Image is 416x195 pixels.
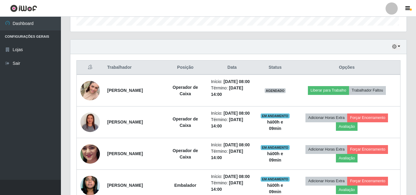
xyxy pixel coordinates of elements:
[80,105,100,140] img: 1753123377364.jpeg
[10,5,37,12] img: CoreUI Logo
[305,145,347,154] button: Adicionar Horas Extra
[305,113,347,122] button: Adicionar Horas Extra
[267,183,283,194] strong: há 00 h e 09 min
[211,142,253,148] li: Início:
[224,79,250,84] time: [DATE] 08:00
[336,122,358,131] button: Avaliação
[174,183,196,188] strong: Embalador
[211,78,253,85] li: Início:
[261,177,290,182] span: EM ANDAMENTO
[224,174,250,179] time: [DATE] 08:00
[207,61,257,75] th: Data
[211,110,253,117] li: Início:
[267,151,283,162] strong: há 00 h e 09 min
[336,186,358,194] button: Avaliação
[173,148,198,159] strong: Operador de Caixa
[349,86,386,95] button: Trabalhador Faltou
[224,111,250,116] time: [DATE] 08:00
[347,145,388,154] button: Forçar Encerramento
[305,177,347,185] button: Adicionar Horas Extra
[211,85,253,98] li: Término:
[211,180,253,193] li: Término:
[107,151,143,156] strong: [PERSON_NAME]
[104,61,163,75] th: Trabalhador
[211,117,253,129] li: Término:
[224,142,250,147] time: [DATE] 08:00
[265,88,286,93] span: AGENDADO
[336,154,358,162] button: Avaliação
[261,113,290,118] span: EM ANDAMENTO
[211,173,253,180] li: Início:
[347,177,388,185] button: Forçar Encerramento
[267,120,283,131] strong: há 00 h e 09 min
[308,86,349,95] button: Liberar para Trabalho
[107,183,143,188] strong: [PERSON_NAME]
[163,61,207,75] th: Posição
[261,145,290,150] span: EM ANDAMENTO
[173,117,198,128] strong: Operador de Caixa
[107,88,143,93] strong: [PERSON_NAME]
[211,148,253,161] li: Término:
[80,73,100,108] img: 1753525532646.jpeg
[80,132,100,175] img: 1754158372592.jpeg
[294,61,400,75] th: Opções
[257,61,293,75] th: Status
[107,120,143,124] strong: [PERSON_NAME]
[173,85,198,96] strong: Operador de Caixa
[347,113,388,122] button: Forçar Encerramento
